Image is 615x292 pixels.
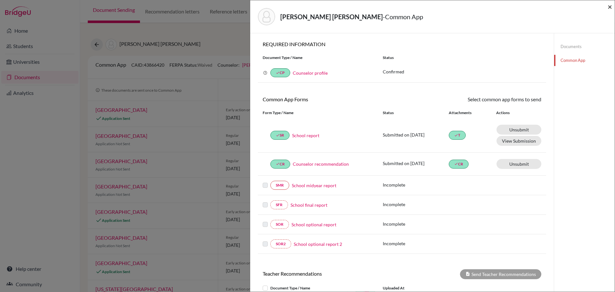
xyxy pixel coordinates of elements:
h6: Common App Forms [258,96,402,102]
a: doneSR [270,131,290,140]
div: Document Type / Name [258,284,378,292]
div: Send Teacher Recommendations [460,269,541,279]
button: Close [608,3,612,11]
div: Select common app forms to send [402,96,546,103]
i: done [276,162,280,166]
div: Attachments [449,110,488,116]
a: Documents [554,41,615,52]
i: done [454,162,458,166]
span: - Common App [383,13,423,21]
a: Unsubmit [496,159,541,169]
a: doneCR [270,160,290,169]
p: Confirmed [383,68,541,75]
h6: REQUIRED INFORMATION [258,41,546,47]
i: done [454,133,458,137]
a: Counselor profile [293,70,328,76]
div: Actions [488,110,528,116]
p: Submitted on [DATE] [383,160,449,167]
span: × [608,2,612,11]
a: doneT [449,131,466,140]
div: Document Type / Name [258,55,378,61]
a: Counselor recommendation [293,161,349,167]
a: School optional report [291,221,336,228]
h6: Teacher Recommendations [258,271,402,277]
a: doneCP [270,68,290,77]
p: Incomplete [383,221,449,227]
i: done [276,133,280,137]
a: SOR [270,220,289,229]
p: Incomplete [383,201,449,208]
div: Form Type / Name [258,110,378,116]
a: School final report [291,202,327,208]
a: School report [292,132,319,139]
div: Status [378,55,546,61]
a: Unsubmit [496,125,541,135]
a: Common App [554,55,615,66]
p: Incomplete [383,181,449,188]
div: Uploaded at [378,284,474,292]
a: SFR [270,200,288,209]
button: View Submission [496,136,541,146]
div: Status [383,110,449,116]
a: SOR2 [270,239,291,248]
i: done [276,71,280,75]
p: Submitted on [DATE] [383,131,449,138]
a: School optional report 2 [294,241,342,247]
a: School midyear report [292,182,336,189]
strong: [PERSON_NAME] [PERSON_NAME] [280,13,383,21]
p: Incomplete [383,240,449,247]
a: SMR [270,181,289,190]
a: doneCR [449,160,469,169]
